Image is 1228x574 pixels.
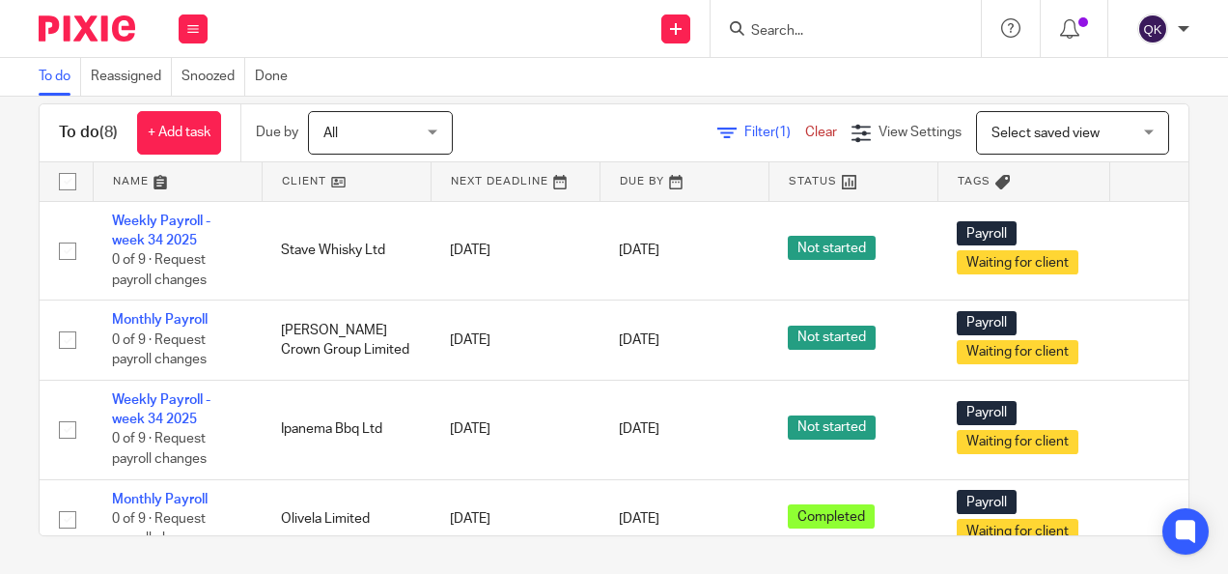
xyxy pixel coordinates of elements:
a: Clear [805,126,837,139]
span: Not started [788,416,876,440]
a: Done [255,58,297,96]
a: Reassigned [91,58,172,96]
span: Payroll [957,490,1017,514]
span: Payroll [957,221,1017,245]
a: Weekly Payroll - week 34 2025 [112,215,210,247]
td: Stave Whisky Ltd [262,201,431,301]
td: [DATE] [431,380,600,479]
span: Completed [788,504,875,529]
img: Pixie [39,15,135,42]
td: Olivela Limited [262,479,431,559]
span: Not started [788,236,876,260]
td: [DATE] [431,479,600,559]
span: 0 of 9 · Request payroll changes [112,512,207,546]
span: Waiting for client [957,430,1078,454]
span: Not started [788,326,876,350]
td: Ipanema Bbq Ltd [262,380,431,479]
a: Snoozed [181,58,245,96]
span: View Settings [879,126,962,139]
input: Search [749,23,923,41]
a: Monthly Payroll [112,313,208,327]
span: 0 of 9 · Request payroll changes [112,253,207,287]
span: [DATE] [619,512,659,526]
a: Weekly Payroll - week 34 2025 [112,393,210,426]
td: [DATE] [431,301,600,380]
span: (1) [775,126,791,139]
td: [DATE] [431,201,600,301]
a: To do [39,58,81,96]
span: [DATE] [619,244,659,257]
span: Payroll [957,401,1017,425]
a: + Add task [137,111,221,155]
span: Filter [744,126,805,139]
span: 0 of 9 · Request payroll changes [112,333,207,367]
span: (8) [99,125,118,140]
span: Payroll [957,311,1017,335]
span: [DATE] [619,333,659,347]
p: Due by [256,123,298,142]
span: Waiting for client [957,519,1078,543]
a: Monthly Payroll [112,493,208,506]
img: svg%3E [1137,14,1168,44]
h1: To do [59,123,118,143]
span: 0 of 9 · Request payroll changes [112,433,207,467]
span: Waiting for client [957,250,1078,274]
td: [PERSON_NAME] Crown Group Limited [262,301,431,380]
span: [DATE] [619,423,659,437]
span: All [323,127,338,140]
span: Waiting for client [957,340,1078,364]
span: Tags [958,176,991,187]
span: Select saved view [991,127,1100,140]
